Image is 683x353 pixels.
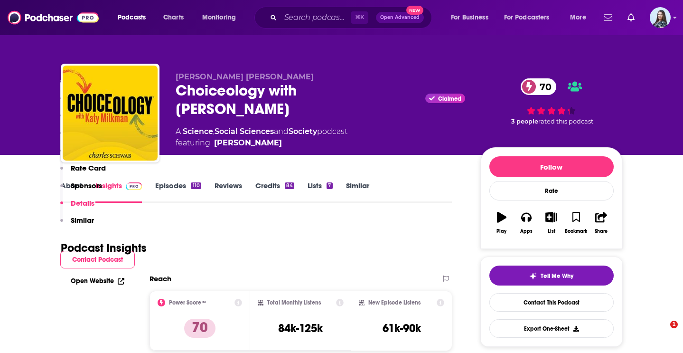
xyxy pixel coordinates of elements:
[600,10,616,26] a: Show notifications dropdown
[71,199,94,208] p: Details
[489,319,614,338] button: Export One-Sheet
[327,182,332,189] div: 7
[60,251,135,268] button: Contact Podcast
[595,229,608,234] div: Share
[118,11,146,24] span: Podcasts
[383,321,421,335] h3: 61k-90k
[565,229,587,234] div: Bookmark
[368,299,421,306] h2: New Episode Listens
[498,10,563,25] button: open menu
[489,293,614,312] a: Contact This Podcast
[285,182,294,189] div: 84
[489,181,614,200] div: Rate
[176,137,347,149] span: featuring
[281,10,351,25] input: Search podcasts, credits, & more...
[267,299,321,306] h2: Total Monthly Listens
[214,137,282,149] a: Katy Milkman
[183,127,213,136] a: Science
[163,11,184,24] span: Charts
[564,206,589,240] button: Bookmark
[670,321,678,328] span: 1
[480,72,623,132] div: 70 3 peoplerated this podcast
[541,272,573,280] span: Tell Me Why
[570,11,586,24] span: More
[289,127,317,136] a: Society
[511,118,538,125] span: 3 people
[111,10,158,25] button: open menu
[71,216,94,225] p: Similar
[346,181,369,203] a: Similar
[150,274,171,283] h2: Reach
[308,181,332,203] a: Lists7
[380,15,420,20] span: Open Advanced
[71,181,102,190] p: Sponsors
[8,9,99,27] img: Podchaser - Follow, Share and Rate Podcasts
[191,182,201,189] div: 110
[278,321,323,335] h3: 84k-125k
[529,272,537,280] img: tell me why sparkle
[563,10,598,25] button: open menu
[202,11,236,24] span: Monitoring
[60,181,102,199] button: Sponsors
[169,299,206,306] h2: Power Score™
[624,10,638,26] a: Show notifications dropdown
[71,277,124,285] a: Open Website
[521,78,556,95] a: 70
[650,7,671,28] span: Logged in as brookefortierpr
[651,321,674,343] iframe: Intercom live chat
[176,72,314,81] span: [PERSON_NAME] [PERSON_NAME]
[274,127,289,136] span: and
[215,181,242,203] a: Reviews
[650,7,671,28] img: User Profile
[548,229,555,234] div: List
[376,12,424,23] button: Open AdvancedNew
[650,7,671,28] button: Show profile menu
[489,266,614,286] button: tell me why sparkleTell Me Why
[406,6,423,15] span: New
[538,118,593,125] span: rated this podcast
[60,216,94,233] button: Similar
[196,10,248,25] button: open menu
[489,206,514,240] button: Play
[438,96,461,101] span: Claimed
[157,10,189,25] a: Charts
[520,229,533,234] div: Apps
[589,206,613,240] button: Share
[530,78,556,95] span: 70
[63,66,158,161] img: Choiceology with Katy Milkman
[255,181,294,203] a: Credits84
[155,181,201,203] a: Episodes110
[351,11,368,24] span: ⌘ K
[60,199,94,216] button: Details
[539,206,563,240] button: List
[489,156,614,177] button: Follow
[514,206,539,240] button: Apps
[184,319,215,338] p: 70
[263,7,441,29] div: Search podcasts, credits, & more...
[444,10,500,25] button: open menu
[213,127,215,136] span: ,
[176,126,347,149] div: A podcast
[496,229,506,234] div: Play
[215,127,274,136] a: Social Sciences
[451,11,488,24] span: For Business
[504,11,550,24] span: For Podcasters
